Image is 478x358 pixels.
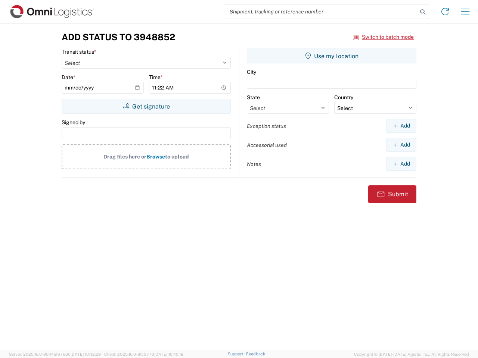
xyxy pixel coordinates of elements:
[247,48,416,63] button: Use my location
[62,99,231,114] button: Get signature
[247,94,260,101] label: State
[104,352,183,357] span: Client: 2025.16.0-8fc0770
[247,123,286,129] label: Exception status
[334,94,353,101] label: Country
[247,69,256,75] label: City
[386,157,416,171] button: Add
[228,352,246,356] a: Support
[247,142,287,148] label: Accessorial used
[71,352,101,357] span: [DATE] 10:42:29
[62,119,85,126] label: Signed by
[353,31,414,43] button: Switch to batch mode
[62,48,96,55] label: Transit status
[386,119,416,133] button: Add
[62,74,75,81] label: Date
[154,352,183,357] span: [DATE] 10:40:19
[224,4,418,19] input: Shipment, tracking or reference number
[149,74,163,81] label: Time
[247,161,261,167] label: Notes
[165,154,189,160] span: to upload
[9,352,101,357] span: Server: 2025.16.0-9544af67660
[246,352,265,356] a: Feedback
[146,154,165,160] span: Browse
[354,351,469,358] span: Copyright © [DATE]-[DATE] Agistix Inc., All Rights Reserved
[386,138,416,152] button: Add
[368,185,416,203] button: Submit
[103,154,146,160] span: Drag files here or
[62,32,175,43] h3: Add Status to 3948852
